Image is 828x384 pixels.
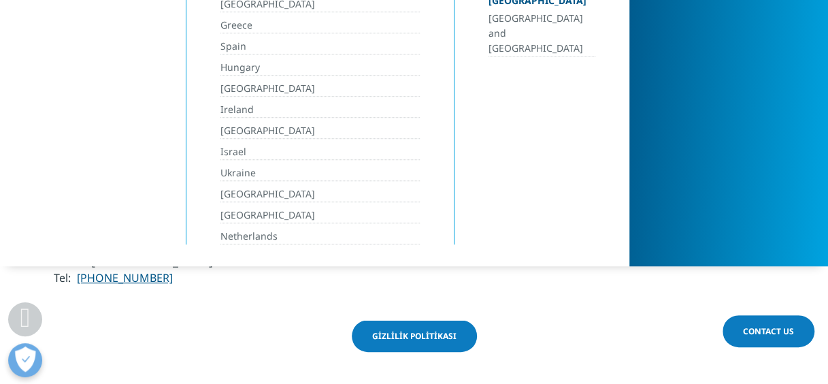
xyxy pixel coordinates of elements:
span: Gizlilik Politikası [372,330,457,342]
a: Hungary [220,60,419,76]
a: [GEOGRAPHIC_DATA] [220,81,419,97]
a: [GEOGRAPHIC_DATA] [220,208,419,223]
a: Gizlilik Politikası [352,320,477,352]
a: ​[GEOGRAPHIC_DATA] [220,123,419,139]
a: [PHONE_NUMBER] [77,270,173,285]
a: Spain [220,39,419,54]
a: Contact Us [723,315,814,347]
span: Tel: [54,270,71,285]
a: Ireland [220,102,419,118]
a: Greece [220,18,419,33]
a: [GEOGRAPHIC_DATA] [220,187,419,202]
button: Açık Tercihler [8,343,42,377]
a: Israel [220,144,419,160]
span: 34485 [GEOGRAPHIC_DATA] [54,253,213,269]
span: Contact Us [743,325,794,337]
a: Netherlands [220,229,419,244]
a: Ukraine [220,165,419,181]
a: [GEOGRAPHIC_DATA] and [GEOGRAPHIC_DATA] [488,11,595,57]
